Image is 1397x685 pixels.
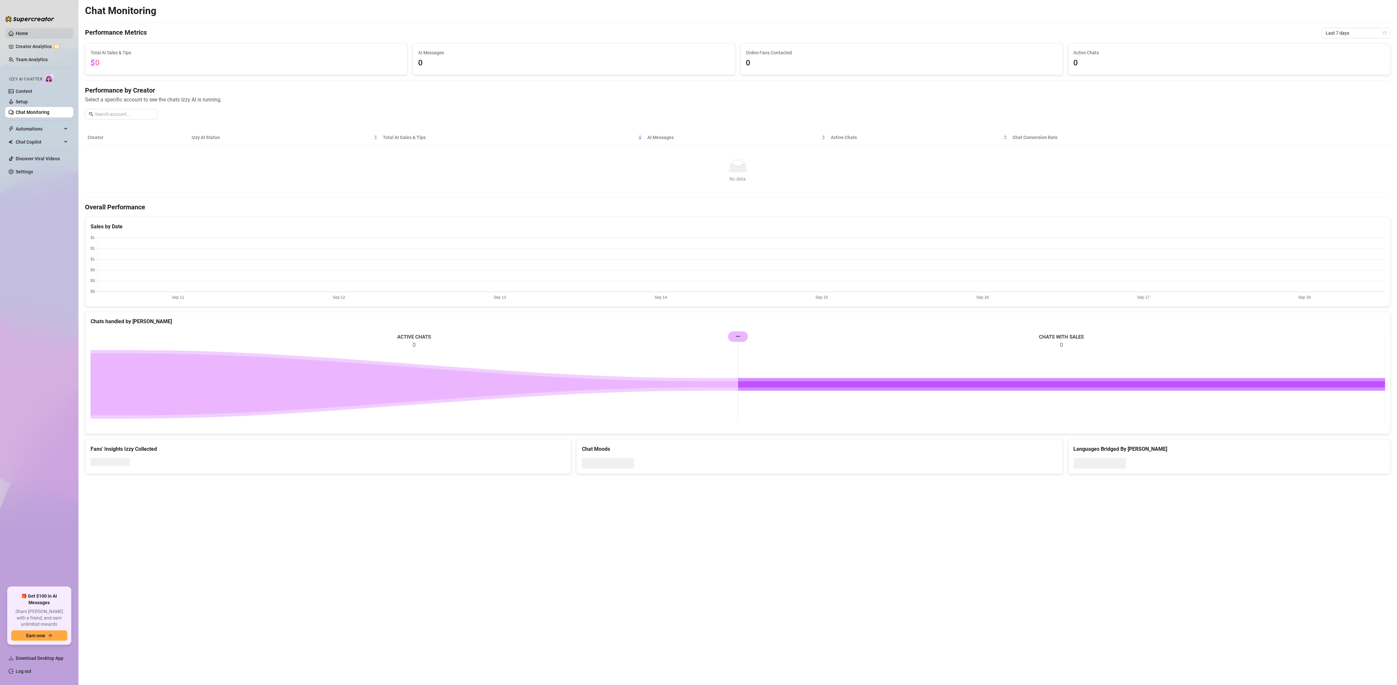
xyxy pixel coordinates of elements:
[85,28,147,38] h4: Performance Metrics
[11,608,67,628] span: Share [PERSON_NAME] with a friend, and earn unlimited rewards
[9,76,42,82] span: Izzy AI Chatter
[45,74,55,83] img: AI Chatter
[1326,28,1387,38] span: Last 7 days
[16,156,60,161] a: Discover Viral Videos
[16,41,68,52] a: Creator Analytics exclamation-circle
[16,57,48,62] a: Team Analytics
[1074,445,1385,453] div: Languages Bridged By [PERSON_NAME]
[91,222,1385,231] div: Sales by Date
[582,445,1057,453] div: Chat Moods
[1074,57,1385,69] span: 0
[189,130,381,145] th: Izzy AI Status
[9,140,13,144] img: Chat Copilot
[91,317,1385,325] div: Chats handled by [PERSON_NAME]
[91,58,100,67] span: $0
[11,630,67,641] button: Earn nowarrow-right
[16,669,31,674] a: Log out
[11,593,67,606] span: 🎁 Get $100 in AI Messages
[746,57,1057,69] span: 0
[85,5,156,17] h2: Chat Monitoring
[380,130,645,145] th: Total AI Sales & Tips
[383,134,637,141] span: Total AI Sales & Tips
[645,130,828,145] th: AI Messages
[85,202,1390,212] h4: Overall Performance
[16,169,33,174] a: Settings
[746,49,1057,56] span: Online Fans Contacted
[90,175,1385,183] div: No data
[16,110,49,115] a: Chat Monitoring
[1074,49,1385,56] span: Active Chats
[192,134,373,141] span: Izzy AI Status
[16,99,28,104] a: Setup
[828,130,1010,145] th: Active Chats
[9,656,14,661] span: download
[26,633,45,638] span: Earn now
[16,656,63,661] span: Download Desktop App
[647,134,820,141] span: AI Messages
[16,89,32,94] a: Content
[16,124,62,134] span: Automations
[91,445,566,453] div: Fans' Insights Izzy Collected
[16,137,62,147] span: Chat Copilot
[5,16,54,22] img: logo-BBDzfeDw.svg
[85,130,189,145] th: Creator
[89,112,94,116] span: search
[9,126,14,132] span: thunderbolt
[48,633,52,638] span: arrow-right
[85,86,1390,95] h4: Performance by Creator
[418,49,729,56] span: AI Messages
[1383,31,1387,35] span: calendar
[1010,130,1260,145] th: Chat Conversion Rate
[91,49,402,56] span: Total AI Sales & Tips
[831,134,1002,141] span: Active Chats
[85,96,1390,104] span: Select a specific account to see the chats Izzy AI is running.
[418,57,729,69] span: 0
[16,31,28,36] a: Home
[95,111,154,118] input: Search account...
